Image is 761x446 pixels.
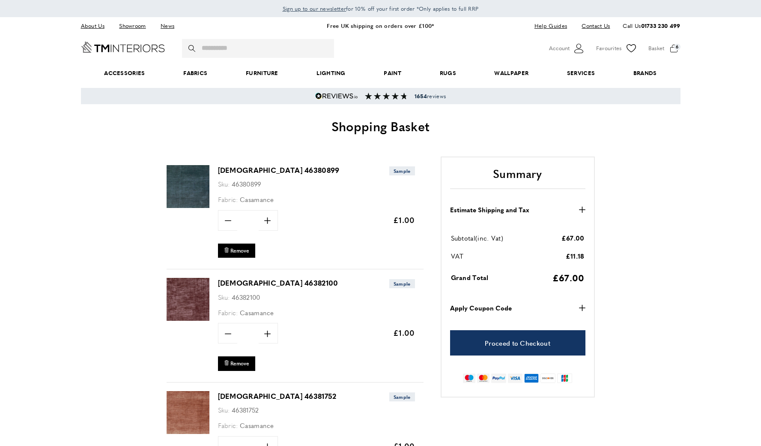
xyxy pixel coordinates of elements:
a: Favourites [596,42,638,55]
strong: Estimate Shipping and Tax [450,205,529,215]
a: Fabrics [164,60,227,86]
img: Demoiselle 46381752 [167,391,209,434]
span: Fabric: [218,421,238,430]
img: mastercard [477,374,489,383]
a: [DEMOGRAPHIC_DATA] 46382100 [218,278,338,288]
span: Remove [230,360,249,367]
a: Lighting [298,60,365,86]
span: £1.00 [393,327,415,338]
span: £67.00 [552,271,585,284]
span: Shopping Basket [331,117,430,135]
img: Reviews section [365,93,408,99]
strong: 1654 [415,92,427,100]
a: Services [548,60,614,86]
img: jcb [557,374,572,383]
a: Furniture [227,60,297,86]
a: Rugs [421,60,475,86]
a: Demoiselle 46381752 [167,428,209,435]
img: paypal [491,374,506,383]
a: Sign up to our newsletter [283,4,346,13]
a: About Us [81,20,111,32]
a: [DEMOGRAPHIC_DATA] 46380899 [218,165,340,175]
span: 46380899 [232,179,261,188]
img: Demoiselle 46382100 [167,278,209,321]
button: Remove Demoiselle 46382100 [218,356,255,371]
span: 46382100 [232,292,260,301]
span: £67.00 [561,233,585,242]
img: discover [540,374,555,383]
img: Demoiselle 46380899 [167,165,209,208]
img: visa [508,374,522,383]
span: Sample [389,279,415,288]
span: Casamance [240,421,274,430]
a: Demoiselle 46380899 [167,202,209,209]
a: News [154,20,181,32]
span: Sample [389,166,415,175]
a: Wallpaper [475,60,548,86]
img: Reviews.io 5 stars [315,93,358,99]
span: Subtotal [451,233,475,242]
strong: Apply Coupon Code [450,303,512,313]
img: maestro [463,374,475,383]
a: [DEMOGRAPHIC_DATA] 46381752 [218,391,337,401]
a: Paint [365,60,421,86]
button: Search [188,39,197,58]
p: Call Us [623,21,680,30]
h2: Summary [450,166,585,189]
span: Sku: [218,179,230,188]
span: Accessories [85,60,164,86]
a: Showroom [113,20,152,32]
span: Sign up to our newsletter [283,5,346,12]
span: Sku: [218,405,230,414]
span: reviews [415,93,446,99]
span: Account [549,44,570,53]
span: Sku: [218,292,230,301]
span: (inc. Vat) [475,233,503,242]
span: Casamance [240,195,274,204]
a: 01733 230 499 [641,21,680,30]
span: Fabric: [218,195,238,204]
a: Brands [614,60,676,86]
span: £1.00 [393,214,415,225]
span: Remove [230,247,249,254]
a: Go to Home page [81,42,165,53]
span: VAT [451,251,464,260]
span: Grand Total [451,273,489,282]
span: for 10% off your first order *Only applies to full RRP [283,5,479,12]
span: Fabric: [218,308,238,317]
span: Sample [389,392,415,401]
a: Contact Us [575,20,610,32]
button: Customer Account [549,42,585,55]
a: Proceed to Checkout [450,330,585,356]
button: Estimate Shipping and Tax [450,205,585,215]
a: Help Guides [528,20,573,32]
span: Casamance [240,308,274,317]
span: Favourites [596,44,622,53]
button: Remove Demoiselle 46380899 [218,244,255,258]
a: Free UK shipping on orders over £100* [327,21,434,30]
button: Apply Coupon Code [450,303,585,313]
img: american-express [524,374,539,383]
span: 46381752 [232,405,259,414]
span: £11.18 [566,251,585,260]
a: Demoiselle 46382100 [167,315,209,322]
